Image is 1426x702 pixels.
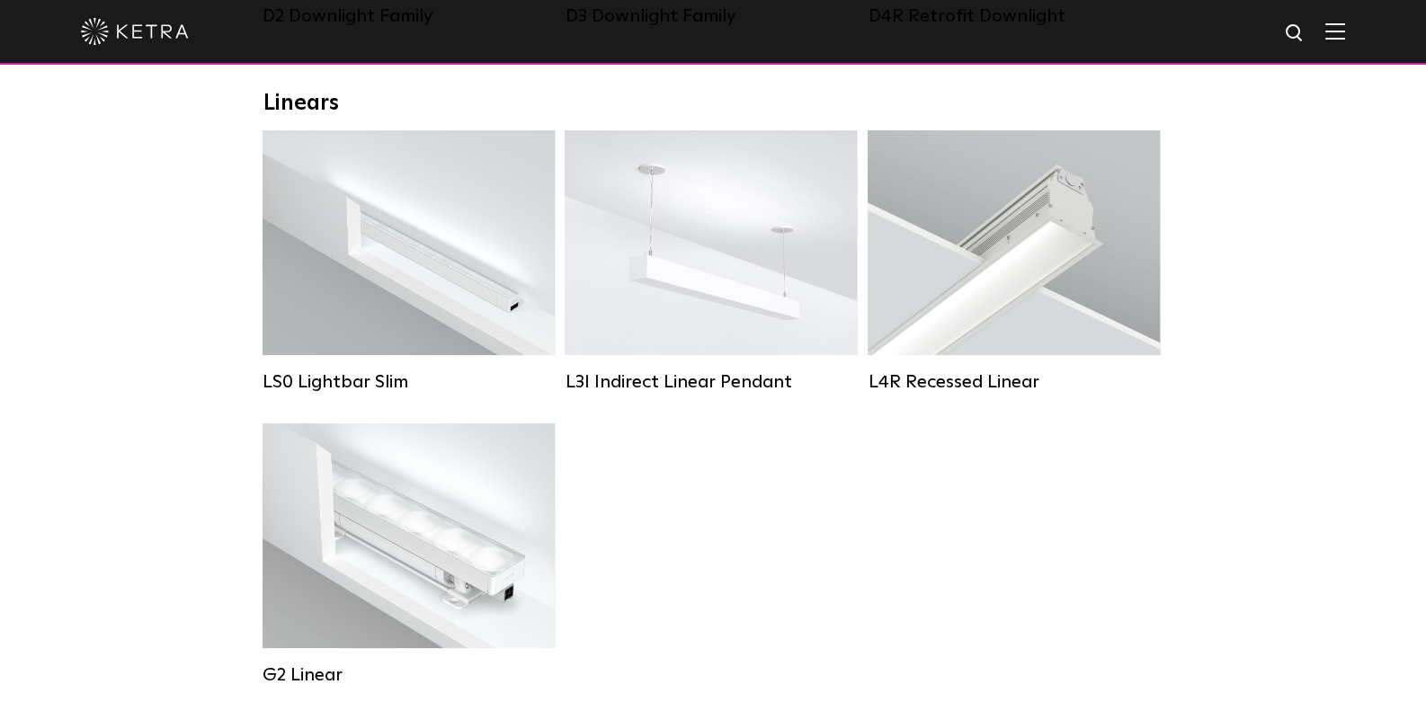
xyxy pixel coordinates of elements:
[565,130,857,396] a: L3I Indirect Linear Pendant Lumen Output:400 / 600 / 800 / 1000Housing Colors:White / BlackContro...
[1325,22,1345,40] img: Hamburger%20Nav.svg
[868,130,1160,396] a: L4R Recessed Linear Lumen Output:400 / 600 / 800 / 1000Colors:White / BlackControl:Lutron Clear C...
[868,371,1160,393] div: L4R Recessed Linear
[81,18,189,45] img: ketra-logo-2019-white
[263,91,1163,117] div: Linears
[263,130,555,396] a: LS0 Lightbar Slim Lumen Output:200 / 350Colors:White / BlackControl:X96 Controller
[263,423,555,689] a: G2 Linear Lumen Output:400 / 700 / 1000Colors:WhiteBeam Angles:Flood / [GEOGRAPHIC_DATA] / Narrow...
[1284,22,1306,45] img: search icon
[263,371,555,393] div: LS0 Lightbar Slim
[263,664,555,686] div: G2 Linear
[565,371,857,393] div: L3I Indirect Linear Pendant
